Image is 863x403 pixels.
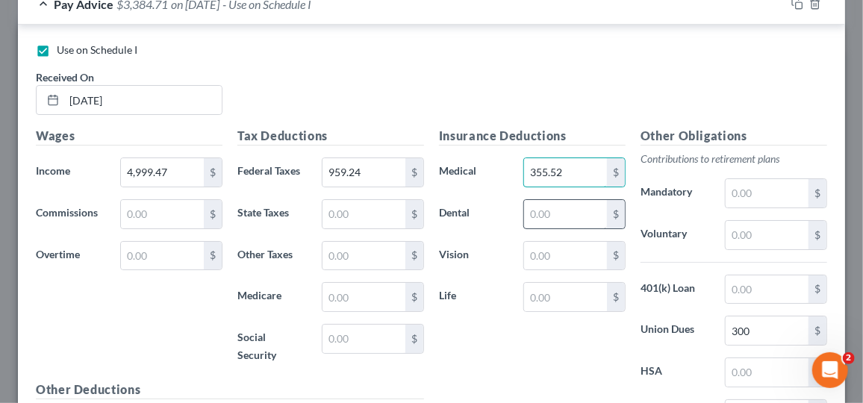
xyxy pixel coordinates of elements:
div: $ [809,179,826,207]
input: 0.00 [726,275,809,304]
h5: Insurance Deductions [439,127,626,146]
label: Medical [431,157,516,187]
div: $ [809,358,826,387]
div: $ [204,242,222,270]
h5: Wages [36,127,222,146]
div: $ [809,221,826,249]
label: Voluntary [633,220,717,250]
span: 2 [843,352,855,364]
div: $ [607,158,625,187]
input: 0.00 [524,283,608,311]
input: 0.00 [121,158,205,187]
label: Federal Taxes [230,157,314,187]
input: 0.00 [726,179,809,207]
input: 0.00 [726,358,809,387]
iframe: Intercom live chat [812,352,848,388]
div: $ [405,325,423,353]
label: Social Security [230,324,314,369]
span: Use on Schedule I [57,43,137,56]
input: 0.00 [726,221,809,249]
input: MM/DD/YYYY [64,86,222,114]
span: Income [36,164,70,177]
input: 0.00 [323,158,406,187]
label: 401(k) Loan [633,275,717,304]
input: 0.00 [524,242,608,270]
span: Received On [36,71,94,84]
input: 0.00 [323,242,406,270]
div: $ [204,158,222,187]
input: 0.00 [323,325,406,353]
label: Overtime [28,241,113,271]
div: $ [809,316,826,345]
input: 0.00 [726,316,809,345]
div: $ [607,242,625,270]
div: $ [405,283,423,311]
label: Life [431,282,516,312]
input: 0.00 [121,242,205,270]
label: Union Dues [633,316,717,346]
input: 0.00 [323,283,406,311]
label: State Taxes [230,199,314,229]
div: $ [204,200,222,228]
label: Dental [431,199,516,229]
div: $ [607,283,625,311]
div: $ [607,200,625,228]
h5: Other Deductions [36,381,424,399]
input: 0.00 [323,200,406,228]
label: HSA [633,357,717,387]
input: 0.00 [524,200,608,228]
div: $ [405,200,423,228]
div: $ [405,158,423,187]
label: Medicare [230,282,314,312]
label: Other Taxes [230,241,314,271]
h5: Tax Deductions [237,127,424,146]
label: Mandatory [633,178,717,208]
label: Vision [431,241,516,271]
label: Commissions [28,199,113,229]
div: $ [405,242,423,270]
div: $ [809,275,826,304]
input: 0.00 [524,158,608,187]
p: Contributions to retirement plans [641,151,827,166]
h5: Other Obligations [641,127,827,146]
input: 0.00 [121,200,205,228]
